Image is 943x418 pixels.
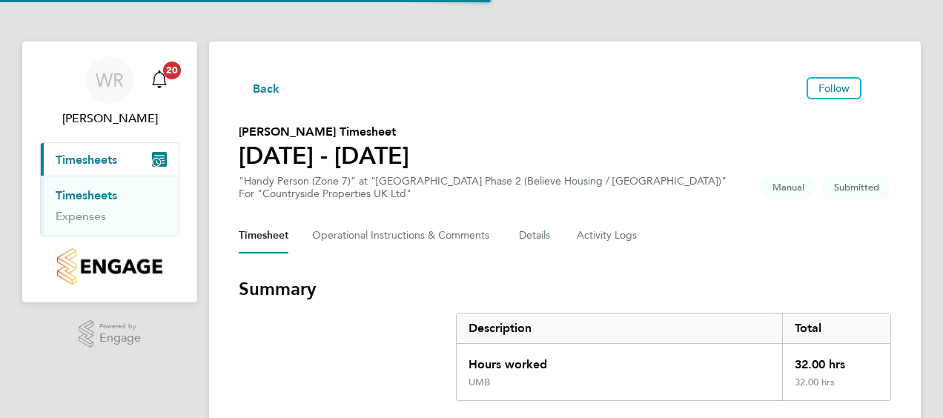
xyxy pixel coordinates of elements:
a: 20 [145,56,174,104]
span: WR [96,70,124,90]
h2: [PERSON_NAME] Timesheet [239,123,409,141]
img: countryside-properties-logo-retina.png [57,248,162,285]
nav: Main navigation [22,42,197,302]
span: Powered by [99,320,141,333]
span: This timesheet was manually created. [761,175,816,199]
a: Expenses [56,209,106,223]
h3: Summary [239,277,891,301]
button: Operational Instructions & Comments [312,218,495,253]
a: Go to home page [40,248,179,285]
button: Back [239,79,280,97]
div: Timesheets [41,176,179,236]
div: Hours worked [457,344,782,376]
span: Follow [818,82,850,95]
a: Timesheets [56,188,117,202]
div: Summary [456,313,891,401]
span: Will Robson [40,110,179,127]
span: This timesheet is Submitted. [822,175,891,199]
span: Engage [99,332,141,345]
div: 32.00 hrs [782,344,890,376]
span: 20 [163,62,181,79]
div: Description [457,313,782,343]
div: "Handy Person (Zone 7)" at "[GEOGRAPHIC_DATA] Phase 2 (Believe Housing / [GEOGRAPHIC_DATA])" [239,175,727,200]
button: Activity Logs [577,218,639,253]
span: Back [253,80,280,98]
button: Timesheets [41,143,179,176]
span: Timesheets [56,153,117,167]
button: Timesheet [239,218,288,253]
div: For "Countryside Properties UK Ltd" [239,188,727,200]
a: Powered byEngage [79,320,142,348]
h1: [DATE] - [DATE] [239,141,409,170]
div: Total [782,313,890,343]
button: Timesheets Menu [867,84,891,92]
button: Details [519,218,553,253]
button: Follow [807,77,861,99]
div: UMB [469,376,490,388]
div: 32.00 hrs [782,376,890,400]
a: WR[PERSON_NAME] [40,56,179,127]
